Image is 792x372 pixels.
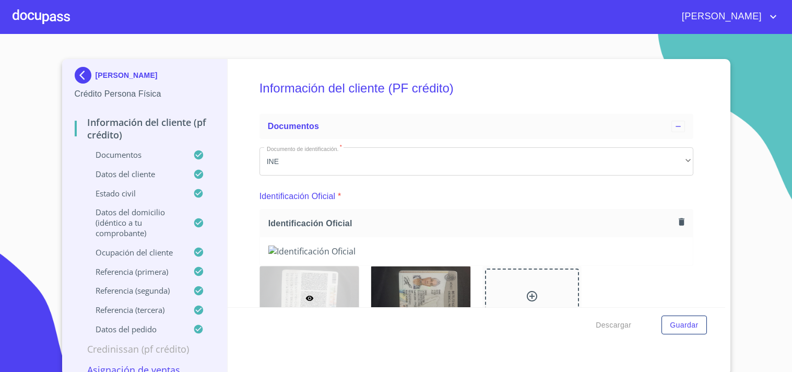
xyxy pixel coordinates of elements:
[661,316,706,335] button: Guardar
[259,190,336,203] p: Identificación Oficial
[75,116,215,141] p: Información del cliente (PF crédito)
[259,67,693,110] h5: Información del cliente (PF crédito)
[592,316,635,335] button: Descargar
[596,319,631,332] span: Descargar
[75,285,194,296] p: Referencia (segunda)
[259,114,693,139] div: Documentos
[371,266,470,330] img: Identificación Oficial
[75,305,194,315] p: Referencia (tercera)
[75,67,96,84] img: Docupass spot blue
[268,122,319,131] span: Documentos
[259,147,693,176] div: INE
[75,247,194,258] p: Ocupación del Cliente
[75,324,194,334] p: Datos del pedido
[674,8,767,25] span: [PERSON_NAME]
[75,188,194,199] p: Estado Civil
[670,319,698,332] span: Guardar
[75,207,194,238] p: Datos del domicilio (idéntico a tu comprobante)
[75,266,194,277] p: Referencia (primera)
[75,343,215,355] p: Credinissan (PF crédito)
[75,169,194,179] p: Datos del cliente
[75,149,194,160] p: Documentos
[268,218,675,229] span: Identificación Oficial
[96,71,158,79] p: [PERSON_NAME]
[75,67,215,88] div: [PERSON_NAME]
[674,8,779,25] button: account of current user
[268,246,684,257] img: Identificación Oficial
[75,88,215,100] p: Crédito Persona Física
